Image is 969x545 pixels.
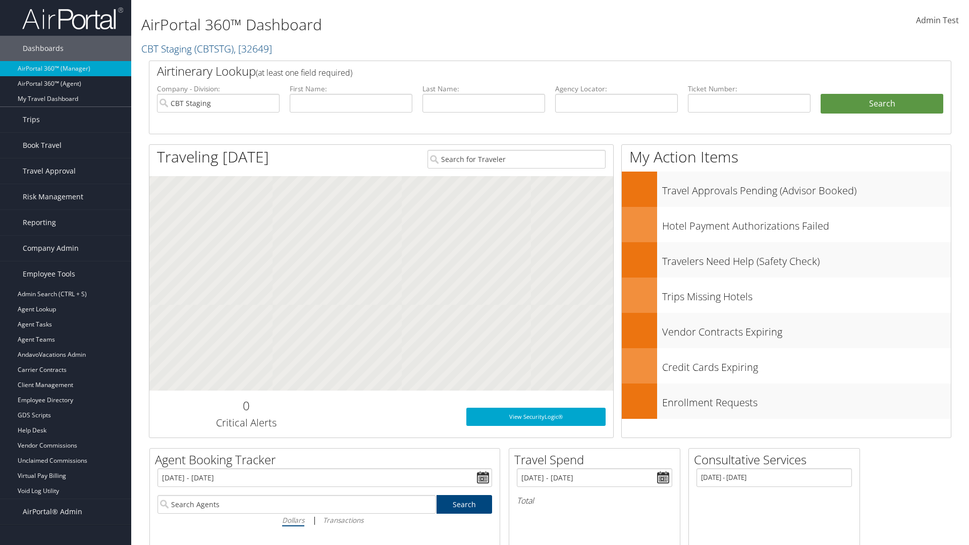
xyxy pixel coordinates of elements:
[662,391,951,410] h3: Enrollment Requests
[194,42,234,56] span: ( CBTSTG )
[422,84,545,94] label: Last Name:
[694,451,859,468] h2: Consultative Services
[622,384,951,419] a: Enrollment Requests
[157,495,436,514] input: Search Agents
[662,355,951,374] h3: Credit Cards Expiring
[141,14,686,35] h1: AirPortal 360™ Dashboard
[466,408,606,426] a: View SecurityLogic®
[234,42,272,56] span: , [ 32649 ]
[622,313,951,348] a: Vendor Contracts Expiring
[622,172,951,207] a: Travel Approvals Pending (Advisor Booked)
[622,146,951,168] h1: My Action Items
[157,514,492,526] div: |
[141,42,272,56] a: CBT Staging
[662,214,951,233] h3: Hotel Payment Authorizations Failed
[916,15,959,26] span: Admin Test
[157,397,335,414] h2: 0
[23,210,56,235] span: Reporting
[662,320,951,339] h3: Vendor Contracts Expiring
[23,261,75,287] span: Employee Tools
[323,515,363,525] i: Transactions
[662,179,951,198] h3: Travel Approvals Pending (Advisor Booked)
[517,495,672,506] h6: Total
[662,285,951,304] h3: Trips Missing Hotels
[622,242,951,278] a: Travelers Need Help (Safety Check)
[157,84,280,94] label: Company - Division:
[157,63,877,80] h2: Airtinerary Lookup
[157,416,335,430] h3: Critical Alerts
[622,207,951,242] a: Hotel Payment Authorizations Failed
[157,146,269,168] h1: Traveling [DATE]
[23,107,40,132] span: Trips
[290,84,412,94] label: First Name:
[821,94,943,114] button: Search
[23,184,83,209] span: Risk Management
[23,133,62,158] span: Book Travel
[622,348,951,384] a: Credit Cards Expiring
[916,5,959,36] a: Admin Test
[23,499,82,524] span: AirPortal® Admin
[22,7,123,30] img: airportal-logo.png
[282,515,304,525] i: Dollars
[427,150,606,169] input: Search for Traveler
[23,158,76,184] span: Travel Approval
[688,84,811,94] label: Ticket Number:
[23,236,79,261] span: Company Admin
[514,451,680,468] h2: Travel Spend
[662,249,951,268] h3: Travelers Need Help (Safety Check)
[23,36,64,61] span: Dashboards
[437,495,493,514] a: Search
[555,84,678,94] label: Agency Locator:
[256,67,352,78] span: (at least one field required)
[622,278,951,313] a: Trips Missing Hotels
[155,451,500,468] h2: Agent Booking Tracker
